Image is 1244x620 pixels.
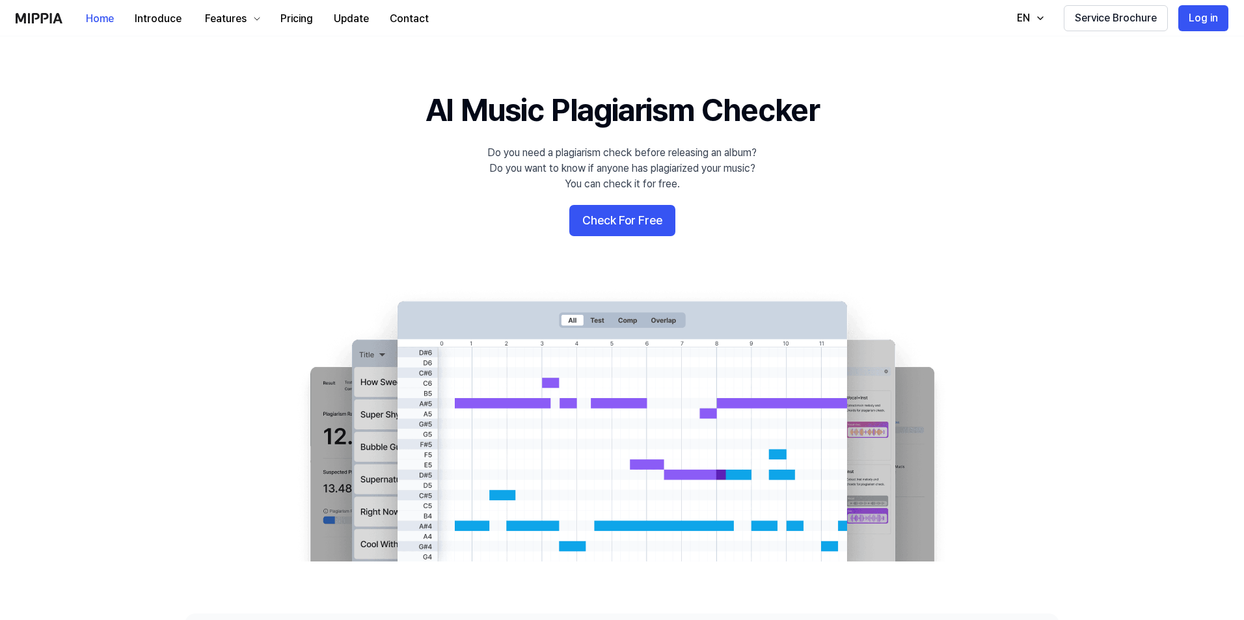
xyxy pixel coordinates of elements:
[75,6,124,32] button: Home
[1178,5,1228,31] button: Log in
[16,13,62,23] img: logo
[323,1,379,36] a: Update
[569,205,675,236] button: Check For Free
[1014,10,1033,26] div: EN
[270,6,323,32] button: Pricing
[1064,5,1168,31] button: Service Brochure
[284,288,960,561] img: main Image
[75,1,124,36] a: Home
[426,88,819,132] h1: AI Music Plagiarism Checker
[323,6,379,32] button: Update
[202,11,249,27] div: Features
[487,145,757,192] div: Do you need a plagiarism check before releasing an album? Do you want to know if anyone has plagi...
[124,6,192,32] button: Introduce
[192,6,270,32] button: Features
[1004,5,1053,31] button: EN
[379,6,439,32] button: Contact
